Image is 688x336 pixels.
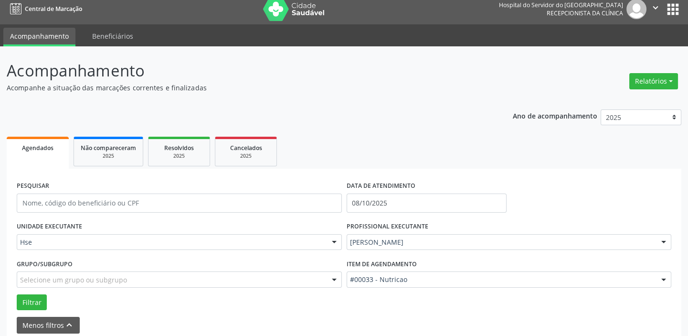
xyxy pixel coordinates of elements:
[25,5,82,13] span: Central de Marcação
[222,152,270,160] div: 2025
[164,144,194,152] span: Resolvidos
[64,320,74,330] i: keyboard_arrow_up
[22,144,53,152] span: Agendados
[17,294,47,311] button: Filtrar
[665,1,681,18] button: apps
[17,317,80,334] button: Menos filtroskeyboard_arrow_up
[81,152,136,160] div: 2025
[20,275,127,285] span: Selecione um grupo ou subgrupo
[650,2,661,13] i: 
[17,179,49,194] label: PESQUISAR
[17,194,342,213] input: Nome, código do beneficiário ou CPF
[347,219,428,234] label: PROFISSIONAL EXECUTANTE
[7,83,479,93] p: Acompanhe a situação das marcações correntes e finalizadas
[547,9,623,17] span: Recepcionista da clínica
[17,257,73,271] label: Grupo/Subgrupo
[7,1,82,17] a: Central de Marcação
[3,28,75,46] a: Acompanhamento
[350,275,652,284] span: #00033 - Nutricao
[347,179,415,194] label: DATA DE ATENDIMENTO
[81,144,136,152] span: Não compareceram
[513,109,597,121] p: Ano de acompanhamento
[7,59,479,83] p: Acompanhamento
[347,194,507,213] input: Selecione um intervalo
[85,28,140,44] a: Beneficiários
[350,238,652,247] span: [PERSON_NAME]
[17,219,82,234] label: UNIDADE EXECUTANTE
[499,1,623,9] div: Hospital do Servidor do [GEOGRAPHIC_DATA]
[347,257,417,271] label: Item de agendamento
[20,238,322,247] span: Hse
[155,152,203,160] div: 2025
[629,73,678,89] button: Relatórios
[230,144,262,152] span: Cancelados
